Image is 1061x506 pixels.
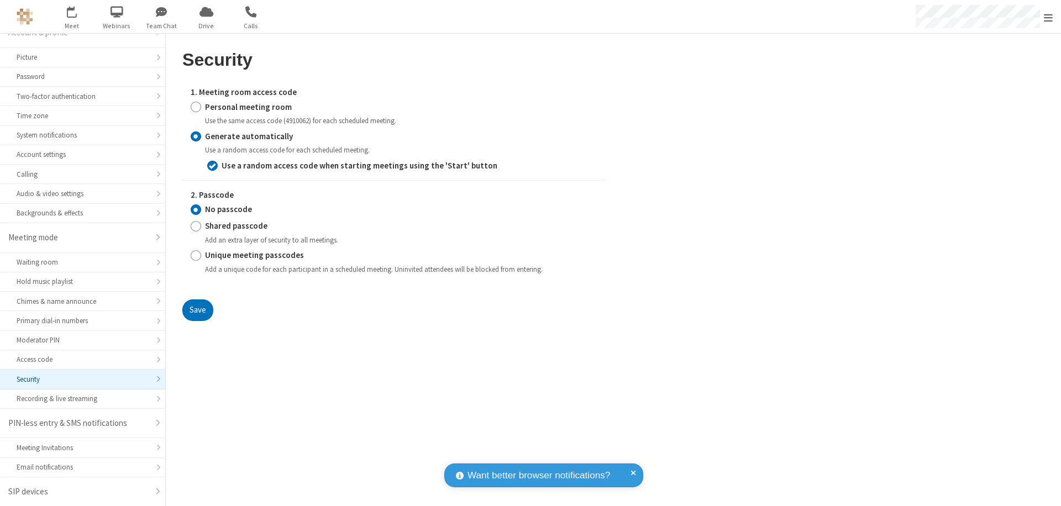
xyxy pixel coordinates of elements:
div: PIN-less entry & SMS notifications [8,417,149,430]
strong: No passcode [205,204,252,214]
img: QA Selenium DO NOT DELETE OR CHANGE [17,8,33,25]
div: Waiting room [17,257,149,267]
span: Team Chat [141,21,182,31]
span: Want better browser notifications? [468,468,610,483]
div: Audio & video settings [17,188,149,199]
h2: Security [182,50,607,70]
iframe: Chat [1033,477,1053,498]
div: Primary dial-in numbers [17,315,149,326]
div: Add an extra layer of security to all meetings. [205,235,598,245]
div: Add a unique code for each participant in a scheduled meeting. Uninvited attendees will be blocke... [205,264,598,275]
div: Access code [17,354,149,365]
div: Time zone [17,110,149,121]
strong: Use a random access code when starting meetings using the 'Start' button [222,160,497,171]
strong: Unique meeting passcodes [205,250,304,260]
div: Two-factor authentication [17,91,149,102]
div: Email notifications [17,462,149,472]
div: Hold music playlist [17,276,149,287]
div: System notifications [17,130,149,140]
strong: Personal meeting room [205,102,292,112]
div: Picture [17,52,149,62]
div: Recording & live streaming [17,393,149,404]
div: Meeting mode [8,231,149,244]
div: 1 [75,6,82,14]
strong: Shared passcode [205,220,267,231]
div: Meeting Invitations [17,442,149,453]
div: Chimes & name announce [17,296,149,307]
span: Drive [186,21,227,31]
div: Backgrounds & effects [17,208,149,218]
span: Webinars [96,21,138,31]
label: 1. Meeting room access code [191,86,598,99]
div: Calling [17,169,149,180]
div: Password [17,71,149,82]
div: SIP devices [8,486,149,498]
button: Save [182,299,213,321]
div: Use a random access code for each scheduled meeting. [205,145,598,155]
div: Security [17,374,149,384]
strong: Generate automatically [205,131,293,141]
label: 2. Passcode [191,189,598,202]
div: Moderator PIN [17,335,149,345]
div: Account settings [17,149,149,160]
span: Meet [51,21,93,31]
div: Use the same access code (4910062) for each scheduled meeting. [205,115,598,126]
span: Calls [230,21,272,31]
